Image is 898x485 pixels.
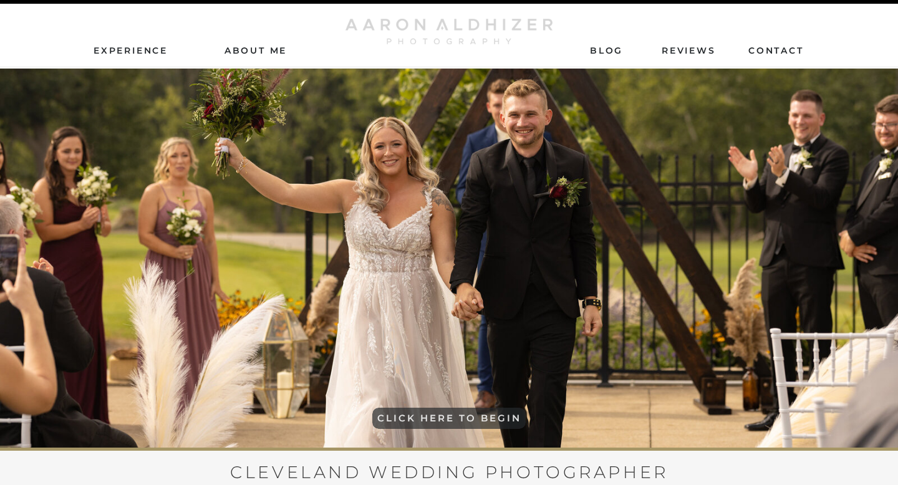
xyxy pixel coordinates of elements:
h1: CLEVELAND WEDDING PHOTOGRAPHER [180,458,718,478]
a: Experience [94,44,170,55]
a: contact [748,44,804,55]
a: ReviEws [662,44,718,55]
a: CLICK HERE TO BEGIN [374,413,525,427]
a: Blog [590,44,622,55]
a: AbouT ME [211,44,300,55]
